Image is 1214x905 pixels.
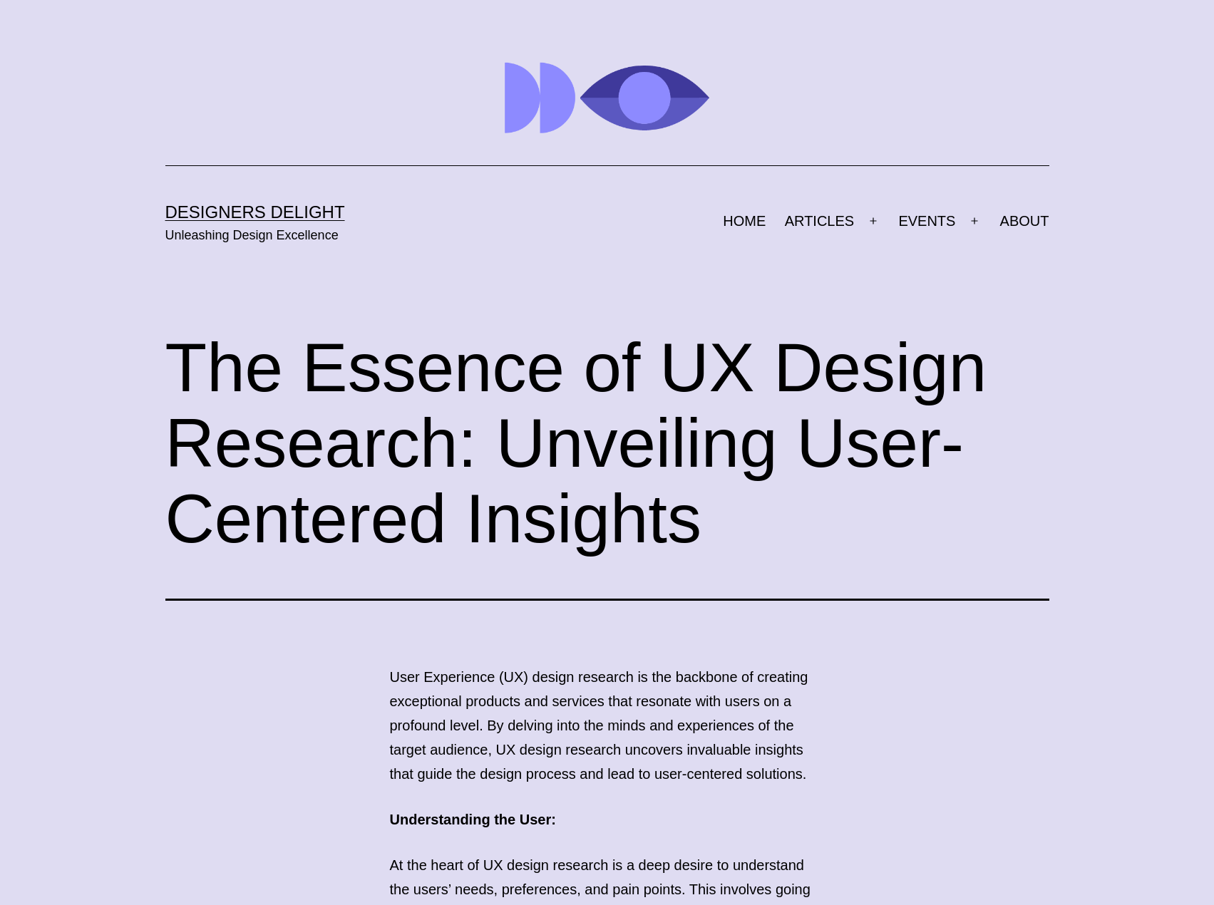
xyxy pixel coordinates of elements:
a: ABOUT [990,203,1058,239]
p: Unleashing Design Excellence [165,227,345,244]
p: User Experience (UX) design research is the backbone of creating exceptional products and service... [390,665,825,786]
strong: Understanding the User: [390,812,556,827]
a: HOME [714,203,775,239]
img: Designers Delight [500,62,714,133]
a: Designers Delight [165,202,345,222]
h1: The Essence of UX Design Research: Unveiling User-Centered Insights [165,330,1049,556]
a: EVENTS [889,203,964,239]
a: ARTICLES [776,203,864,239]
nav: Primary menu [723,203,1049,239]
